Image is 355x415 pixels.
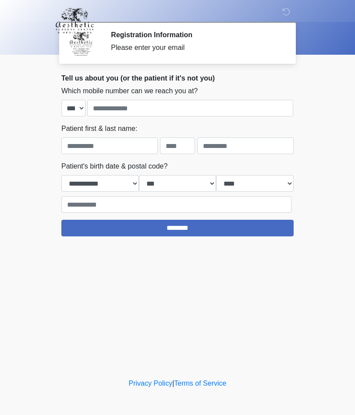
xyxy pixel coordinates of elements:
[61,86,198,96] label: Which mobile number can we reach you at?
[61,123,137,134] label: Patient first & last name:
[68,31,94,57] img: Agent Avatar
[61,74,294,82] h2: Tell us about you (or the patient if it's not you)
[61,161,167,172] label: Patient's birth date & postal code?
[53,7,97,35] img: Aesthetic Surgery Centre, PLLC Logo
[111,42,280,53] div: Please enter your email
[174,380,226,387] a: Terms of Service
[172,380,174,387] a: |
[129,380,173,387] a: Privacy Policy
